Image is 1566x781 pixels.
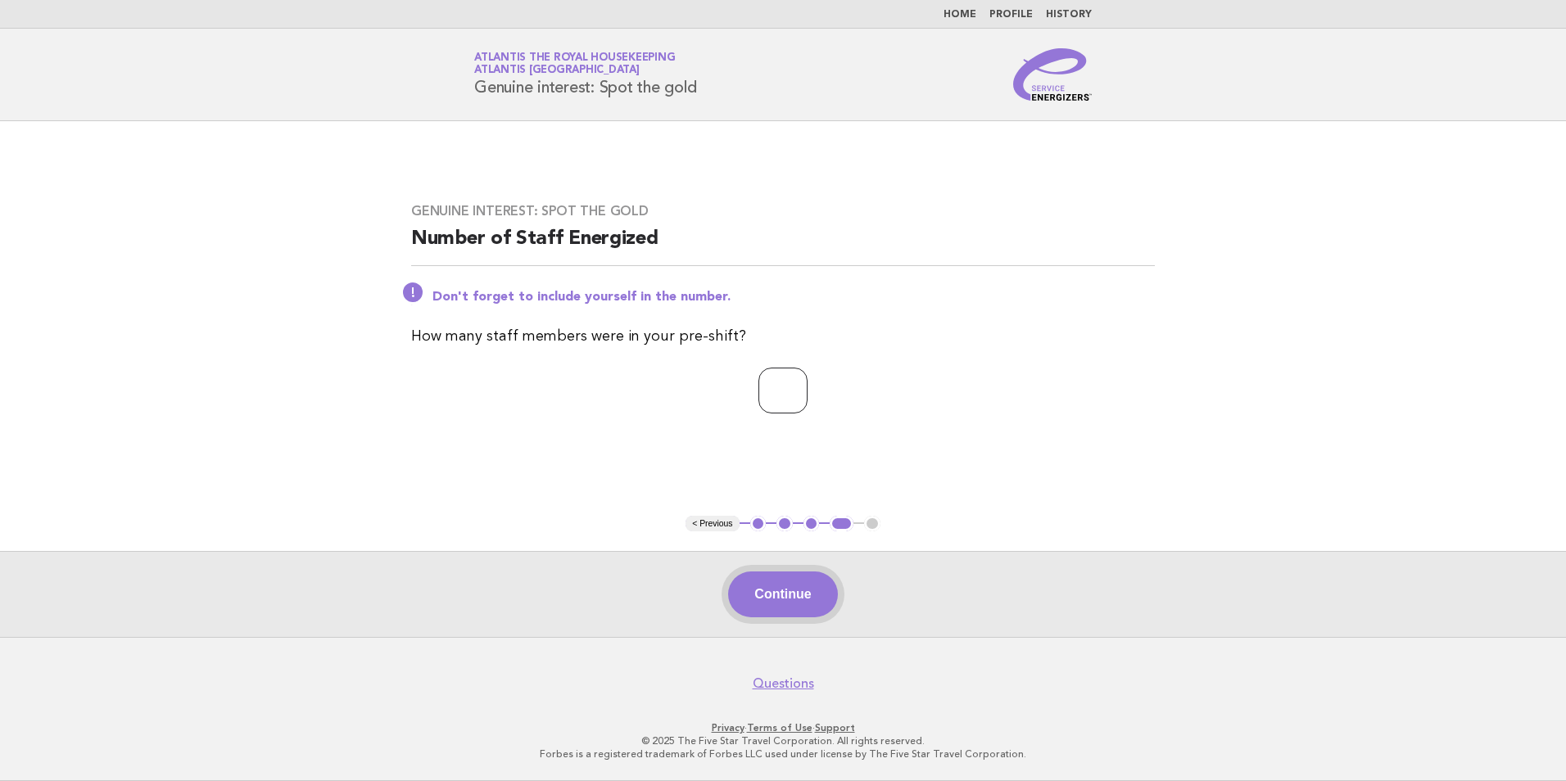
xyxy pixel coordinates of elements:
a: Questions [753,675,814,692]
button: 1 [750,516,767,532]
a: Privacy [712,722,745,734]
a: History [1046,10,1092,20]
a: Support [815,722,855,734]
p: · · [282,721,1284,734]
p: Don't forget to include yourself in the number. [432,289,1155,305]
button: 2 [776,516,793,532]
button: < Previous [686,516,739,532]
p: How many staff members were in your pre-shift? [411,325,1155,348]
a: Home [944,10,976,20]
p: © 2025 The Five Star Travel Corporation. All rights reserved. [282,734,1284,747]
button: 4 [830,516,853,532]
h1: Genuine interest: Spot the gold [474,53,696,96]
span: Atlantis [GEOGRAPHIC_DATA] [474,65,640,76]
a: Profile [989,10,1033,20]
p: Forbes is a registered trademark of Forbes LLC used under license by The Five Star Travel Corpora... [282,747,1284,761]
button: 3 [803,516,820,532]
img: Service Energizers [1013,48,1092,101]
h3: Genuine interest: Spot the gold [411,203,1155,219]
a: Atlantis the Royal HousekeepingAtlantis [GEOGRAPHIC_DATA] [474,52,675,75]
a: Terms of Use [747,722,812,734]
h2: Number of Staff Energized [411,226,1155,266]
button: Continue [728,571,837,617]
